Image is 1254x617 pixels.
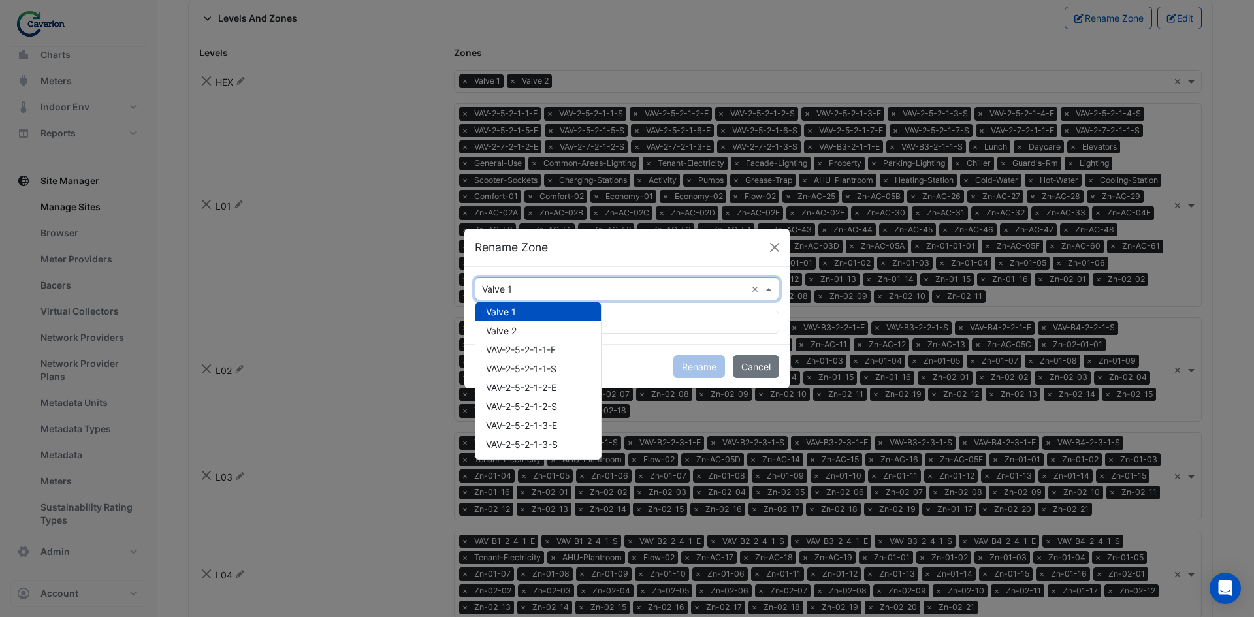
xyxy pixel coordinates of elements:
span: Valve 1 [486,306,516,317]
h5: Rename Zone [475,239,548,256]
div: Open Intercom Messenger [1210,573,1241,604]
span: VAV-2-5-2-1-1-E [486,344,556,355]
button: Close [765,238,784,257]
span: VAV-2-5-2-1-2-E [486,382,556,393]
span: VAV-2-5-2-1-4-E [486,458,557,469]
div: Options List [475,302,601,459]
span: VAV-2-5-2-1-3-S [486,439,558,450]
span: VAV-2-5-2-1-1-S [486,363,556,374]
span: Clear [751,282,762,296]
span: Valve 2 [486,325,517,336]
button: Cancel [733,355,779,378]
span: VAV-2-5-2-1-2-S [486,401,557,412]
span: VAV-2-5-2-1-3-E [486,420,557,431]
